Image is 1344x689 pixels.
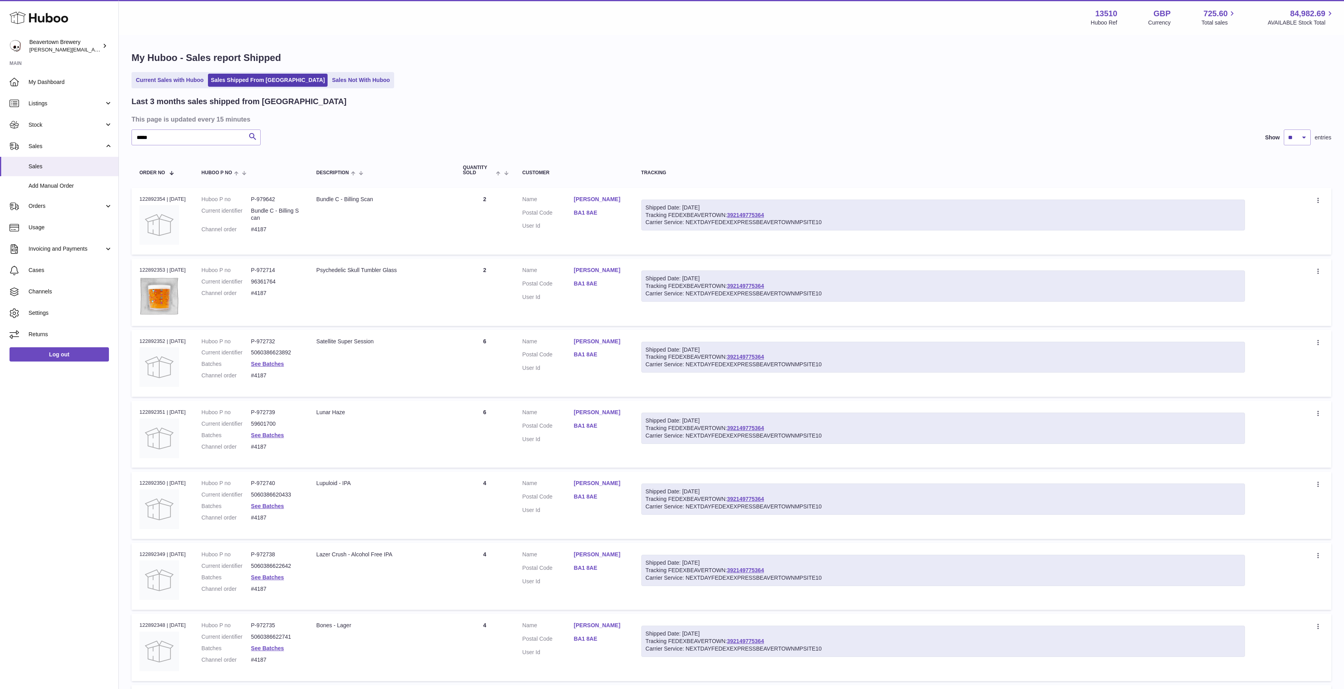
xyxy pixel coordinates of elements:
a: 392149775364 [727,496,764,502]
div: Shipped Date: [DATE] [646,204,1241,211]
td: 2 [455,188,515,255]
a: 725.60 Total sales [1201,8,1237,27]
div: 122892348 | [DATE] [139,622,186,629]
div: 122892354 | [DATE] [139,196,186,203]
img: no-photo.jpg [139,419,179,458]
dt: Huboo P no [202,622,251,629]
div: Shipped Date: [DATE] [646,275,1241,282]
dt: Name [522,480,574,489]
div: 122892352 | [DATE] [139,338,186,345]
a: See Batches [251,574,284,581]
dd: P-972739 [251,409,301,416]
dt: Channel order [202,289,251,297]
img: no-photo.jpg [139,632,179,671]
strong: GBP [1153,8,1171,19]
div: Bundle C - Billing Scan [316,196,447,203]
a: [PERSON_NAME] [574,266,625,274]
dt: Postal Code [522,493,574,502]
td: 4 [455,614,515,681]
a: [PERSON_NAME] [574,480,625,487]
div: Lupuloid - IPA [316,480,447,487]
div: Lazer Crush - Alcohol Free IPA [316,551,447,558]
div: Beavertown Brewery [29,38,101,53]
div: Shipped Date: [DATE] [646,346,1241,354]
div: Shipped Date: [DATE] [646,417,1241,424]
dd: #4187 [251,585,301,593]
dd: P-972738 [251,551,301,558]
a: See Batches [251,432,284,438]
span: Returns [29,331,112,338]
dt: Postal Code [522,422,574,432]
dt: Name [522,338,574,347]
span: Sales [29,163,112,170]
a: See Batches [251,503,284,509]
img: no-photo.jpg [139,347,179,387]
span: Invoicing and Payments [29,245,104,253]
dt: Current identifier [202,491,251,499]
span: Orders [29,202,104,210]
div: Shipped Date: [DATE] [646,630,1241,638]
a: BA1 8AE [574,280,625,287]
dt: Batches [202,360,251,368]
dt: Channel order [202,514,251,522]
dt: Channel order [202,443,251,451]
dd: #4187 [251,443,301,451]
div: Carrier Service: NEXTDAYFEDEXEXPRESSBEAVERTOWNMPSITE10 [646,219,1241,226]
dt: Channel order [202,656,251,664]
span: Settings [29,309,112,317]
h3: This page is updated every 15 minutes [132,115,1329,124]
a: Sales Shipped From [GEOGRAPHIC_DATA] [208,74,328,87]
dd: P-972714 [251,266,301,274]
div: Bones - Lager [316,622,447,629]
dt: Name [522,622,574,631]
dd: 5060386622642 [251,562,301,570]
dd: #4187 [251,514,301,522]
img: beavertown-brewery-psychedelic-tumbler-glass_833d0b27-4866-49f0-895d-c202ab10c88f.png [139,276,179,316]
dt: User Id [522,364,574,372]
dt: Name [522,196,574,205]
a: 392149775364 [727,425,764,431]
a: BA1 8AE [574,209,625,217]
dt: Postal Code [522,564,574,574]
dd: #4187 [251,656,301,664]
div: Psychedelic Skull Tumbler Glass [316,266,447,274]
td: 4 [455,472,515,539]
strong: 13510 [1095,8,1117,19]
dt: Batches [202,432,251,439]
dt: Channel order [202,226,251,233]
td: 6 [455,330,515,397]
span: My Dashboard [29,78,112,86]
div: Shipped Date: [DATE] [646,488,1241,495]
a: 392149775364 [727,638,764,644]
span: AVAILABLE Stock Total [1268,19,1334,27]
a: [PERSON_NAME] [574,551,625,558]
dd: 96361764 [251,278,301,285]
div: 122892353 | [DATE] [139,266,186,274]
div: Currency [1148,19,1171,27]
div: Tracking FEDEXBEAVERTOWN: [641,270,1245,302]
span: Cases [29,266,112,274]
dt: Postal Code [522,280,574,289]
span: Quantity Sold [463,165,494,175]
dt: Batches [202,645,251,652]
div: Customer [522,170,625,175]
div: Tracking FEDEXBEAVERTOWN: [641,626,1245,657]
dt: User Id [522,293,574,301]
dt: Batches [202,574,251,581]
div: 122892351 | [DATE] [139,409,186,416]
dt: Current identifier [202,420,251,428]
img: no-photo.jpg [139,560,179,600]
a: 392149775364 [727,567,764,573]
span: Usage [29,224,112,231]
span: 84,982.69 [1290,8,1325,19]
div: Carrier Service: NEXTDAYFEDEXEXPRESSBEAVERTOWNMPSITE10 [646,361,1241,368]
a: See Batches [251,645,284,651]
span: Stock [29,121,104,129]
a: 392149775364 [727,212,764,218]
dd: #4187 [251,289,301,297]
dt: Batches [202,502,251,510]
img: Matthew.McCormack@beavertownbrewery.co.uk [10,40,21,52]
a: Sales Not With Huboo [329,74,393,87]
td: 6 [455,401,515,468]
a: BA1 8AE [574,351,625,358]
